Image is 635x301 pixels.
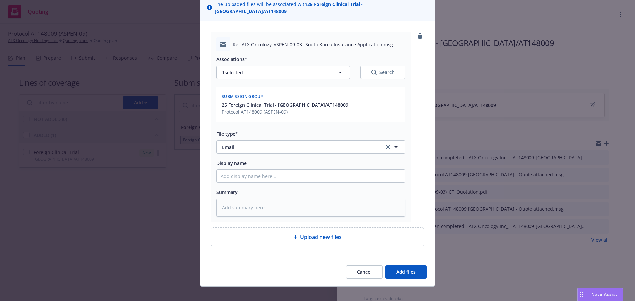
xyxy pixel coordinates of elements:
span: Nova Assist [591,291,617,297]
span: Email [222,144,375,151]
a: clear selection [384,143,392,151]
div: Drag to move [578,288,586,301]
input: Add display name here... [217,170,405,182]
button: Nova Assist [577,288,623,301]
button: Emailclear selection [216,140,405,154]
